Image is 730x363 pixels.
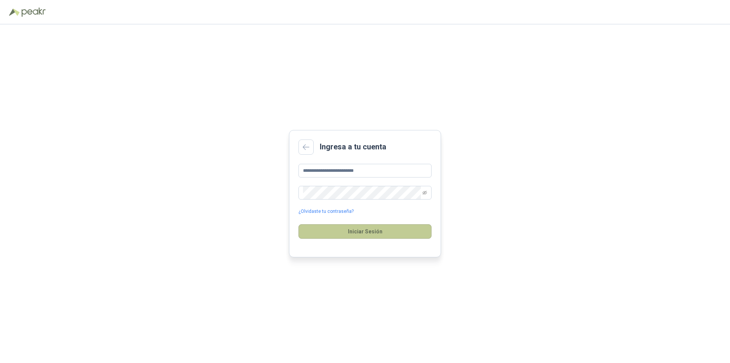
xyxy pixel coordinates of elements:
button: Iniciar Sesión [298,224,432,239]
img: Peakr [21,8,46,17]
a: ¿Olvidaste tu contraseña? [298,208,354,215]
h2: Ingresa a tu cuenta [320,141,386,153]
span: eye-invisible [422,190,427,195]
img: Logo [9,8,20,16]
